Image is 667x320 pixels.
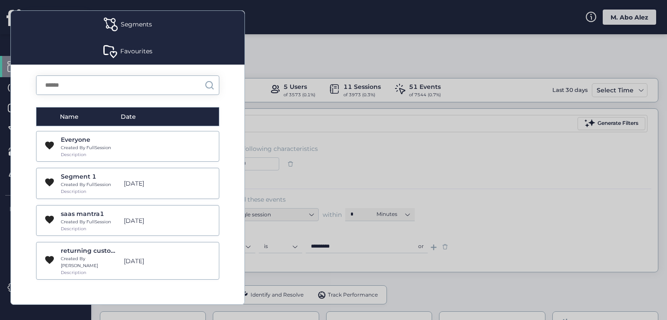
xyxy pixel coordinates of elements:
div: returning customers [61,246,119,255]
div: Date [121,112,187,121]
div: Segments [121,20,152,29]
div: saas mantra1 [61,209,119,219]
div: Created By FullSession [61,219,119,225]
div: Created By FullSession [61,144,119,151]
div: Created By [PERSON_NAME] [61,255,119,269]
div: Created By FullSession [61,181,119,188]
div: Segments [11,11,244,38]
div: [DATE] [119,216,181,225]
div: Favourites [120,46,152,56]
div: Everyone [61,135,119,144]
div: [DATE] [119,256,181,266]
div: Description [61,151,85,158]
div: Description [61,225,85,232]
div: Description [61,269,85,276]
div: Name [60,112,120,121]
div: Favourites [11,38,244,65]
div: Segment 1 [61,172,119,181]
div: [DATE] [119,179,181,188]
div: Description [61,188,85,195]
